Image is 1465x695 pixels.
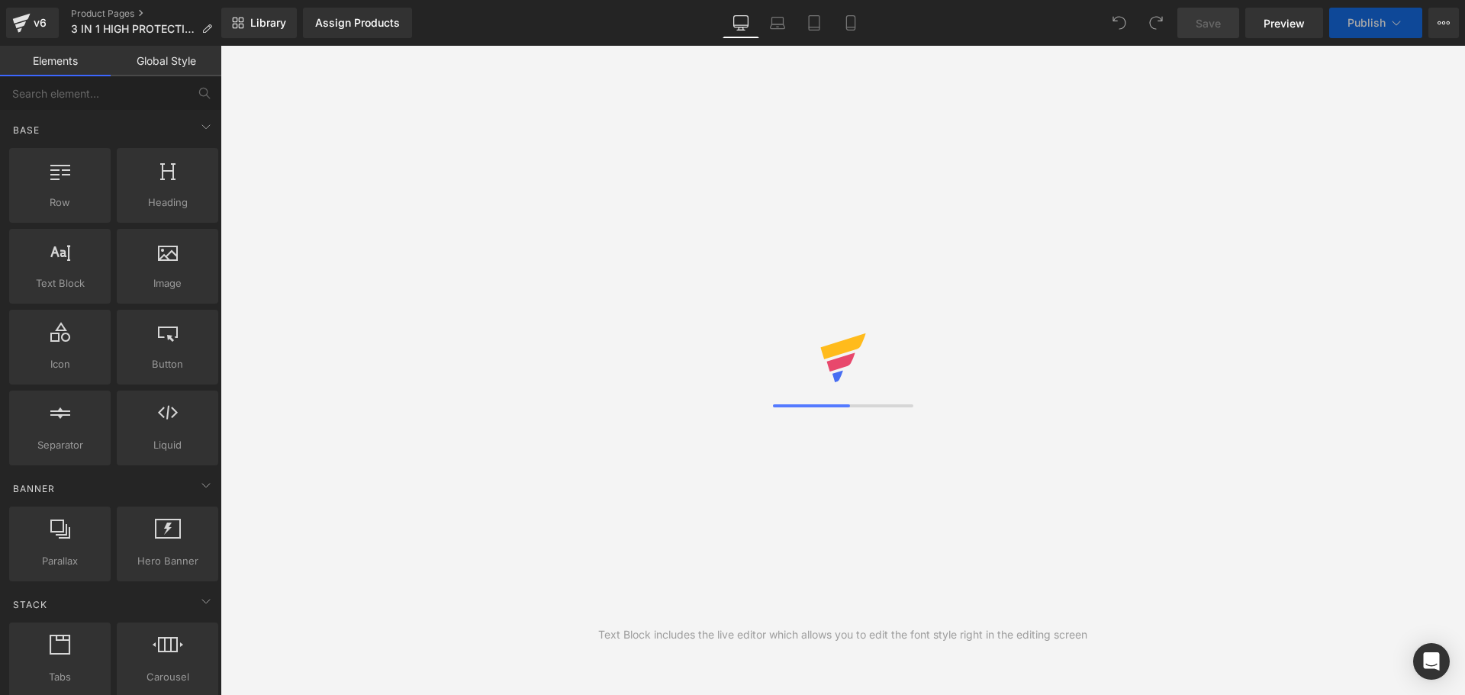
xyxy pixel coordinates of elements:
a: New Library [221,8,297,38]
span: Stack [11,597,49,612]
span: Button [121,356,214,372]
button: Publish [1329,8,1422,38]
div: Open Intercom Messenger [1413,643,1450,680]
span: Separator [14,437,106,453]
span: Image [121,275,214,291]
span: Hero Banner [121,553,214,569]
div: Text Block includes the live editor which allows you to edit the font style right in the editing ... [598,626,1087,643]
span: Parallax [14,553,106,569]
a: Preview [1245,8,1323,38]
div: Assign Products [315,17,400,29]
span: Text Block [14,275,106,291]
button: Redo [1141,8,1171,38]
a: Mobile [832,8,869,38]
span: Base [11,123,41,137]
a: v6 [6,8,59,38]
span: Preview [1264,15,1305,31]
span: Publish [1347,17,1386,29]
span: Icon [14,356,106,372]
button: More [1428,8,1459,38]
span: 3 IN 1 HIGH PROTECTION [71,23,195,35]
button: Undo [1104,8,1135,38]
span: Row [14,195,106,211]
span: Liquid [121,437,214,453]
span: Banner [11,481,56,496]
div: v6 [31,13,50,33]
a: Desktop [723,8,759,38]
span: Save [1196,15,1221,31]
span: Library [250,16,286,30]
a: Global Style [111,46,221,76]
a: Laptop [759,8,796,38]
span: Tabs [14,669,106,685]
span: Heading [121,195,214,211]
span: Carousel [121,669,214,685]
a: Tablet [796,8,832,38]
a: Product Pages [71,8,224,20]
